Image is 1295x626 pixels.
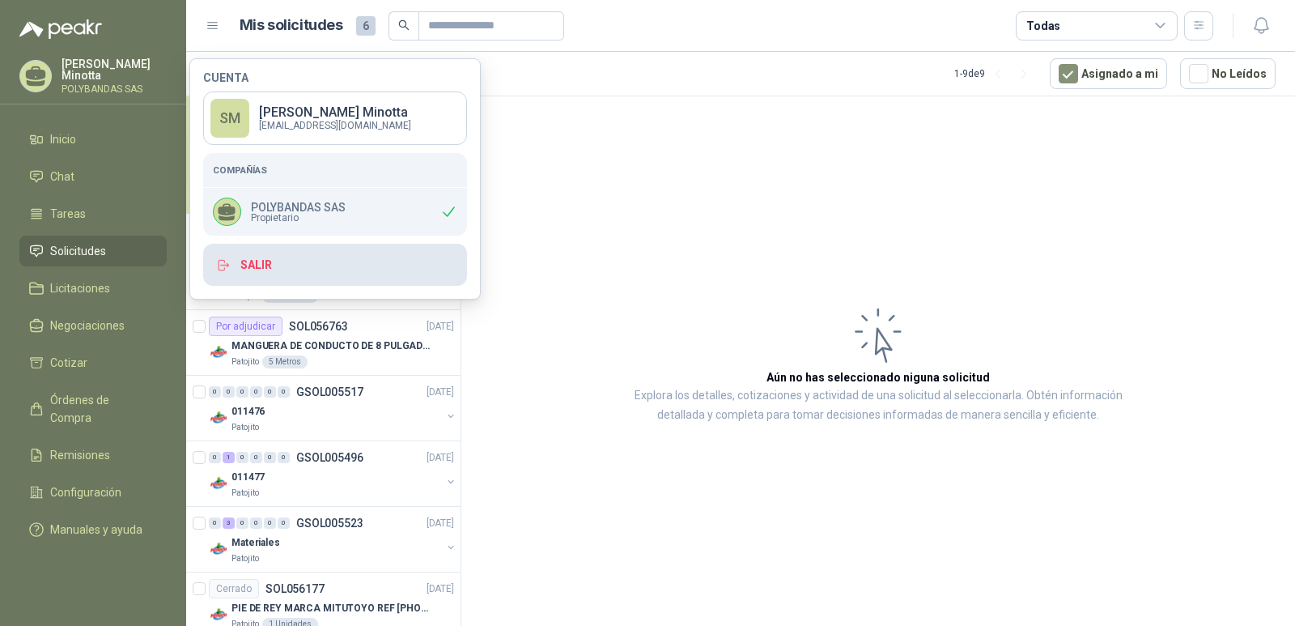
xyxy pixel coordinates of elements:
[209,317,282,336] div: Por adjudicar
[231,601,433,616] p: PIE DE REY MARCA MITUTOYO REF [PHONE_NUMBER]
[50,130,76,148] span: Inicio
[209,452,221,463] div: 0
[1026,17,1060,35] div: Todas
[19,347,167,378] a: Cotizar
[209,513,457,565] a: 0 3 0 0 0 0 GSOL005523[DATE] Company LogoMaterialesPatojito
[213,163,457,177] h5: Compañías
[236,386,248,398] div: 0
[278,517,290,529] div: 0
[236,452,248,463] div: 0
[766,368,990,386] h3: Aún no has seleccionado niguna solicitud
[50,521,142,539] span: Manuales y ayuda
[623,386,1133,425] p: Explora los detalles, cotizaciones y actividad de una solicitud al seleccionarla. Obtén informaci...
[50,446,110,464] span: Remisiones
[209,343,228,362] img: Company Logo
[250,386,262,398] div: 0
[398,19,410,31] span: search
[209,539,228,559] img: Company Logo
[296,452,363,463] p: GSOL005496
[50,483,121,501] span: Configuración
[203,244,467,286] button: Salir
[209,386,221,398] div: 0
[262,356,308,368] div: 5 Metros
[210,99,249,138] div: SM
[296,386,363,398] p: GSOL005517
[50,279,110,297] span: Licitaciones
[231,487,259,500] p: Patojito
[231,339,433,354] p: MANGUERA DE CONDUCTO DE 8 PULGADAS DE ALAMBRE DE ACERO PU
[209,382,457,434] a: 0 0 0 0 0 0 GSOL005517[DATE] Company Logo011476Patojito
[19,440,167,471] a: Remisiones
[209,579,259,598] div: Cerrado
[278,452,290,463] div: 0
[50,317,125,334] span: Negociaciones
[209,474,228,493] img: Company Logo
[203,188,467,236] div: POLYBANDAS SASPropietario
[356,16,376,36] span: 6
[427,516,454,531] p: [DATE]
[19,236,167,266] a: Solicitudes
[186,310,461,376] a: Por adjudicarSOL056763[DATE] Company LogoMANGUERA DE CONDUCTO DE 8 PULGADAS DE ALAMBRE DE ACERO P...
[231,470,265,485] p: 011477
[954,61,1037,87] div: 1 - 9 de 9
[264,517,276,529] div: 0
[50,354,87,372] span: Cotizar
[19,19,102,39] img: Logo peakr
[50,168,74,185] span: Chat
[427,319,454,334] p: [DATE]
[427,385,454,400] p: [DATE]
[259,121,411,130] p: [EMAIL_ADDRESS][DOMAIN_NAME]
[50,242,106,260] span: Solicitudes
[296,517,363,529] p: GSOL005523
[223,517,235,529] div: 3
[231,404,265,419] p: 011476
[231,421,259,434] p: Patojito
[209,448,457,500] a: 0 1 0 0 0 0 GSOL005496[DATE] Company Logo011477Patojito
[231,535,280,551] p: Materiales
[251,213,346,223] span: Propietario
[251,202,346,213] p: POLYBANDAS SAS
[209,517,221,529] div: 0
[19,310,167,341] a: Negociaciones
[250,517,262,529] div: 0
[209,408,228,428] img: Company Logo
[265,583,325,594] p: SOL056177
[19,385,167,433] a: Órdenes de Compra
[19,477,167,508] a: Configuración
[203,92,467,145] a: SM[PERSON_NAME] Minotta[EMAIL_ADDRESS][DOMAIN_NAME]
[62,84,167,94] p: POLYBANDAS SAS
[19,514,167,545] a: Manuales y ayuda
[427,581,454,597] p: [DATE]
[50,205,86,223] span: Tareas
[259,106,411,119] p: [PERSON_NAME] Minotta
[203,72,467,83] h4: Cuenta
[231,356,259,368] p: Patojito
[1050,58,1167,89] button: Asignado a mi
[264,386,276,398] div: 0
[1180,58,1276,89] button: No Leídos
[250,452,262,463] div: 0
[50,391,151,427] span: Órdenes de Compra
[62,58,167,81] p: [PERSON_NAME] Minotta
[19,161,167,192] a: Chat
[19,198,167,229] a: Tareas
[236,517,248,529] div: 0
[223,386,235,398] div: 0
[19,273,167,304] a: Licitaciones
[427,450,454,466] p: [DATE]
[223,452,235,463] div: 1
[264,452,276,463] div: 0
[289,321,348,332] p: SOL056763
[278,386,290,398] div: 0
[209,605,228,624] img: Company Logo
[231,552,259,565] p: Patojito
[19,124,167,155] a: Inicio
[240,14,343,37] h1: Mis solicitudes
